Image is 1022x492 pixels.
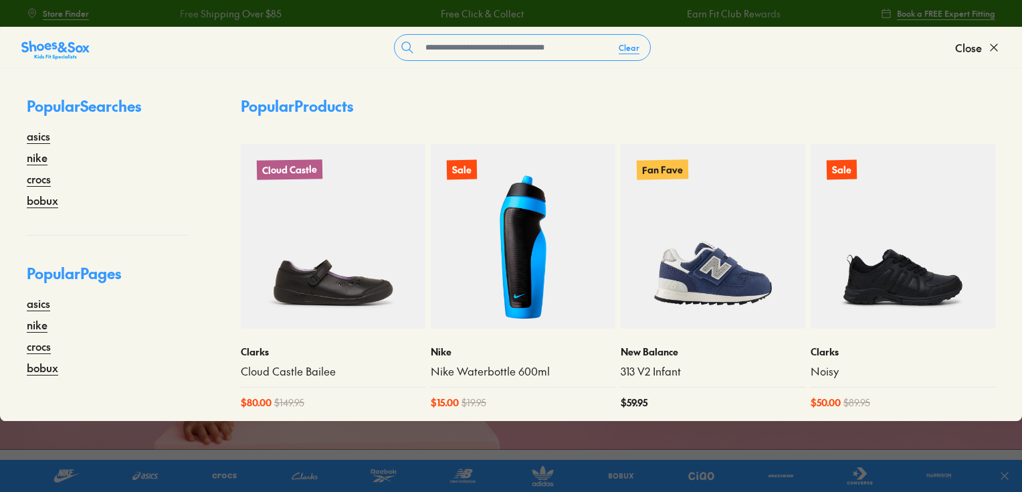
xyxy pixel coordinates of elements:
[827,160,857,180] p: Sale
[27,95,187,128] p: Popular Searches
[257,159,322,180] p: Cloud Castle
[27,295,50,311] a: asics
[955,33,1001,62] button: Close
[621,396,647,410] span: $ 59.95
[179,7,281,21] a: Free Shipping Over $85
[897,7,995,19] span: Book a FREE Expert Fitting
[431,364,615,379] a: Nike Waterbottle 600ml
[241,95,353,117] p: Popular Products
[811,144,995,329] a: Sale
[637,159,688,179] p: Fan Fave
[241,396,272,410] span: $ 80.00
[621,364,805,379] a: 313 V2 Infant
[811,345,995,359] p: Clarks
[27,128,50,144] a: asics
[43,7,89,19] span: Store Finder
[241,364,425,379] a: Cloud Castle Bailee
[21,39,90,61] img: SNS_Logo_Responsive.svg
[462,396,486,410] span: $ 19.95
[431,144,615,329] a: Sale
[881,1,995,25] a: Book a FREE Expert Fitting
[27,317,47,333] a: nike
[27,359,58,376] a: bobux
[608,35,650,60] button: Clear
[843,396,870,410] span: $ 89.95
[621,144,805,329] a: Fan Fave
[621,345,805,359] p: New Balance
[274,396,304,410] span: $ 149.95
[811,396,841,410] span: $ 50.00
[241,345,425,359] p: Clarks
[27,262,187,295] p: Popular Pages
[686,7,780,21] a: Earn Fit Club Rewards
[431,345,615,359] p: Nike
[27,171,51,187] a: crocs
[27,338,51,354] a: crocs
[431,396,459,410] span: $ 15.00
[955,39,982,56] span: Close
[27,149,47,165] a: nike
[241,144,425,329] a: Cloud Castle
[440,7,523,21] a: Free Click & Collect
[811,364,995,379] a: Noisy
[27,1,89,25] a: Store Finder
[21,37,90,58] a: Shoes &amp; Sox
[27,192,58,208] a: bobux
[447,160,477,180] p: Sale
